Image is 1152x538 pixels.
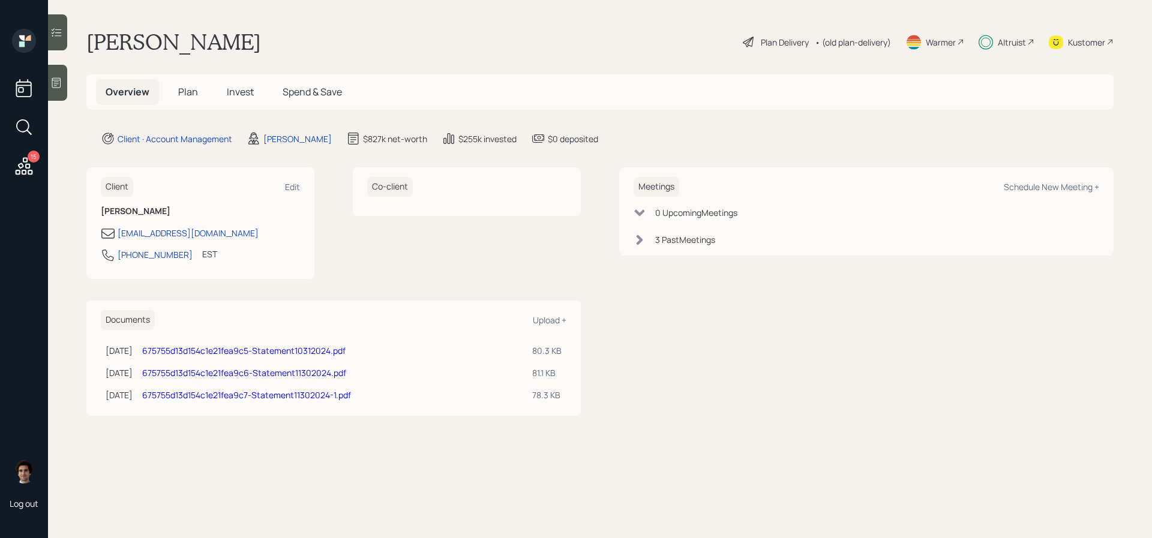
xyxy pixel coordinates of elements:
[998,36,1026,49] div: Altruist
[106,389,133,401] div: [DATE]
[12,459,36,483] img: harrison-schaefer-headshot-2.png
[227,85,254,98] span: Invest
[106,366,133,379] div: [DATE]
[101,206,300,217] h6: [PERSON_NAME]
[10,498,38,509] div: Log out
[926,36,956,49] div: Warmer
[655,233,715,246] div: 3 Past Meeting s
[142,367,346,378] a: 675755d13d154c1e21fea9c6-Statement11302024.pdf
[655,206,737,219] div: 0 Upcoming Meeting s
[532,389,562,401] div: 78.3 KB
[106,85,149,98] span: Overview
[532,344,562,357] div: 80.3 KB
[761,36,809,49] div: Plan Delivery
[118,227,259,239] div: [EMAIL_ADDRESS][DOMAIN_NAME]
[202,248,217,260] div: EST
[367,177,413,197] h6: Co-client
[86,29,261,55] h1: [PERSON_NAME]
[634,177,679,197] h6: Meetings
[118,248,193,261] div: [PHONE_NUMBER]
[118,133,232,145] div: Client · Account Management
[142,389,351,401] a: 675755d13d154c1e21fea9c7-Statement11302024-1.pdf
[1004,181,1099,193] div: Schedule New Meeting +
[458,133,517,145] div: $255k invested
[142,345,346,356] a: 675755d13d154c1e21fea9c5-Statement10312024.pdf
[285,181,300,193] div: Edit
[548,133,598,145] div: $0 deposited
[815,36,891,49] div: • (old plan-delivery)
[283,85,342,98] span: Spend & Save
[363,133,427,145] div: $827k net-worth
[28,151,40,163] div: 15
[263,133,332,145] div: [PERSON_NAME]
[1068,36,1105,49] div: Kustomer
[106,344,133,357] div: [DATE]
[101,177,133,197] h6: Client
[533,314,566,326] div: Upload +
[532,366,562,379] div: 81.1 KB
[101,310,155,330] h6: Documents
[178,85,198,98] span: Plan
